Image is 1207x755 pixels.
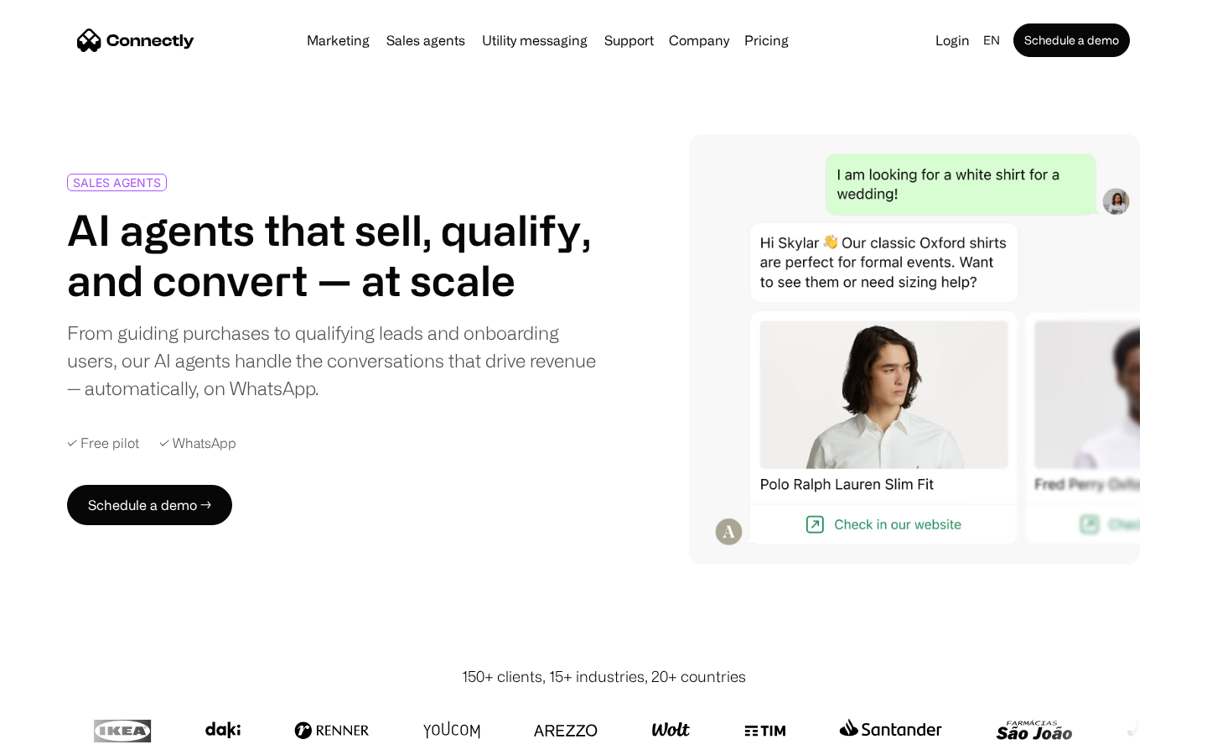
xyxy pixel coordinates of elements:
[929,29,976,52] a: Login
[67,205,597,305] h1: AI agents that sell, qualify, and convert — at scale
[34,726,101,749] ul: Language list
[669,29,729,52] div: Company
[462,665,746,688] div: 150+ clients, 15+ industries, 20+ countries
[1013,23,1130,57] a: Schedule a demo
[983,29,1000,52] div: en
[598,34,660,47] a: Support
[67,319,597,402] div: From guiding purchases to qualifying leads and onboarding users, our AI agents handle the convers...
[738,34,795,47] a: Pricing
[300,34,376,47] a: Marketing
[380,34,472,47] a: Sales agents
[475,34,594,47] a: Utility messaging
[67,485,232,525] a: Schedule a demo →
[67,435,139,451] div: ✓ Free pilot
[73,176,161,189] div: SALES AGENTS
[159,435,236,451] div: ✓ WhatsApp
[17,724,101,749] aside: Language selected: English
